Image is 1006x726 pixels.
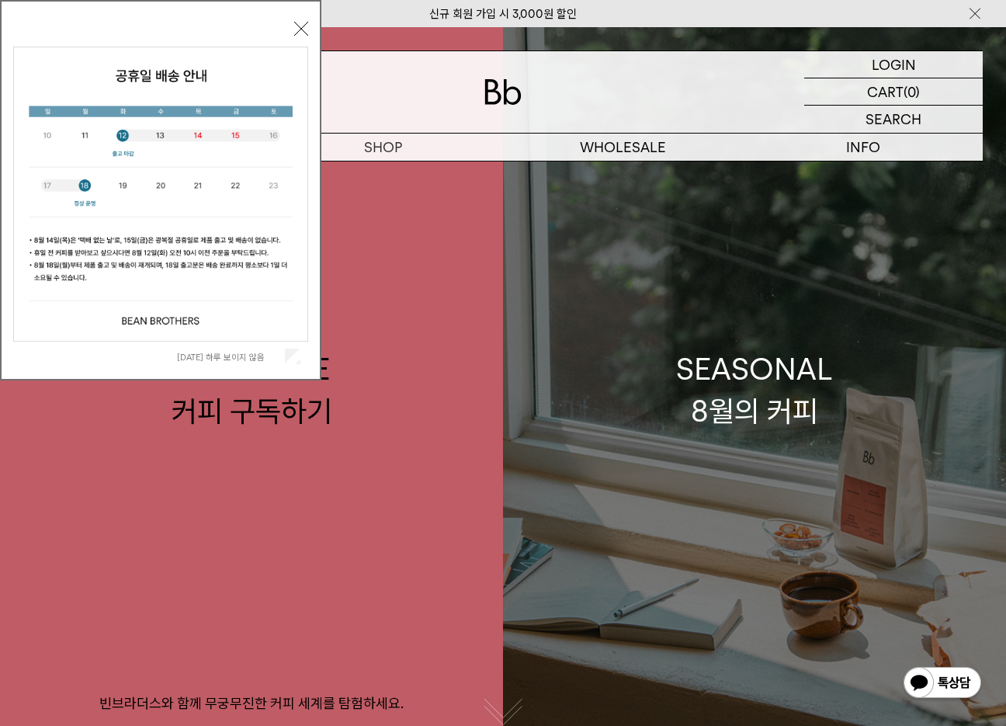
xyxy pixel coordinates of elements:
[866,106,921,133] p: SEARCH
[14,47,307,341] img: cb63d4bbb2e6550c365f227fdc69b27f_113810.jpg
[177,352,282,363] label: [DATE] 하루 보이지 않음
[904,78,920,105] p: (0)
[743,134,983,161] p: INFO
[484,79,522,105] img: 로고
[294,22,308,36] button: 닫기
[804,51,983,78] a: LOGIN
[503,134,743,161] p: WHOLESALE
[172,349,332,431] div: SUBSCRIBE 커피 구독하기
[872,51,916,78] p: LOGIN
[804,78,983,106] a: CART (0)
[867,78,904,105] p: CART
[676,349,833,431] div: SEASONAL 8월의 커피
[902,665,983,703] img: 카카오톡 채널 1:1 채팅 버튼
[429,7,577,21] a: 신규 회원 가입 시 3,000원 할인
[263,134,503,161] a: SHOP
